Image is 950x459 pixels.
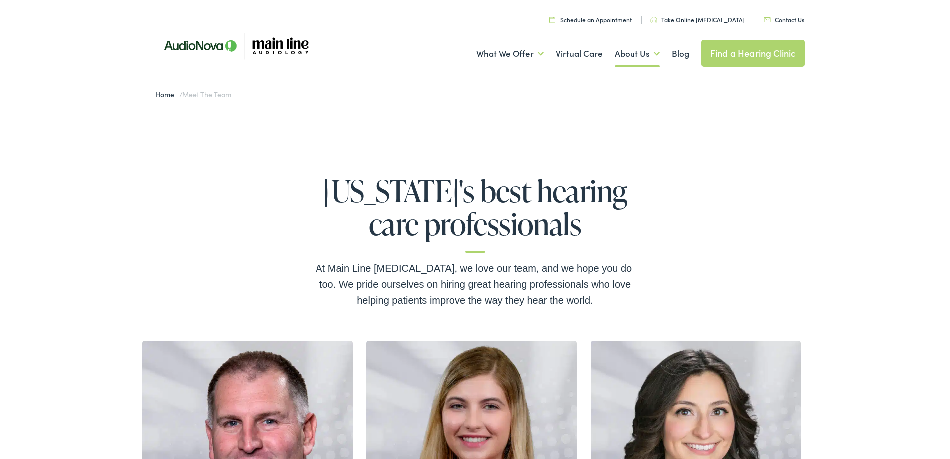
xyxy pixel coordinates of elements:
[672,35,689,72] a: Blog
[182,89,231,99] span: Meet the Team
[556,35,603,72] a: Virtual Care
[650,15,745,24] a: Take Online [MEDICAL_DATA]
[764,17,771,22] img: utility icon
[701,40,805,67] a: Find a Hearing Clinic
[316,260,635,308] div: At Main Line [MEDICAL_DATA], we love our team, and we hope you do, too. We pride ourselves on hir...
[615,35,660,72] a: About Us
[156,89,231,99] span: /
[156,89,179,99] a: Home
[764,15,804,24] a: Contact Us
[549,16,555,23] img: utility icon
[650,17,657,23] img: utility icon
[316,174,635,253] h1: [US_STATE]'s best hearing care professionals
[476,35,544,72] a: What We Offer
[549,15,632,24] a: Schedule an Appointment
